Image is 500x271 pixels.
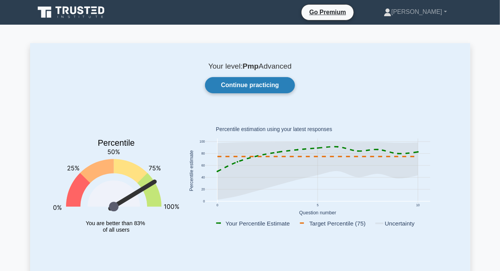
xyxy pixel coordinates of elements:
[216,126,332,133] text: Percentile estimation using your latest responses
[365,4,466,20] a: [PERSON_NAME]
[299,210,336,216] text: Question number
[189,150,194,191] text: Percentile estimate
[103,227,129,233] tspan: of all users
[216,204,218,207] text: 0
[98,139,135,148] text: Percentile
[201,188,205,192] text: 20
[305,7,351,17] a: Go Premium
[201,152,205,156] text: 80
[416,204,420,207] text: 10
[49,62,452,71] p: Your level: Advanced
[201,176,205,180] text: 40
[203,200,205,204] text: 0
[242,62,259,70] b: Pmp
[86,220,145,226] tspan: You are better than 83%
[205,77,295,93] a: Continue practicing
[199,140,205,144] text: 100
[201,164,205,168] text: 60
[317,204,319,207] text: 5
